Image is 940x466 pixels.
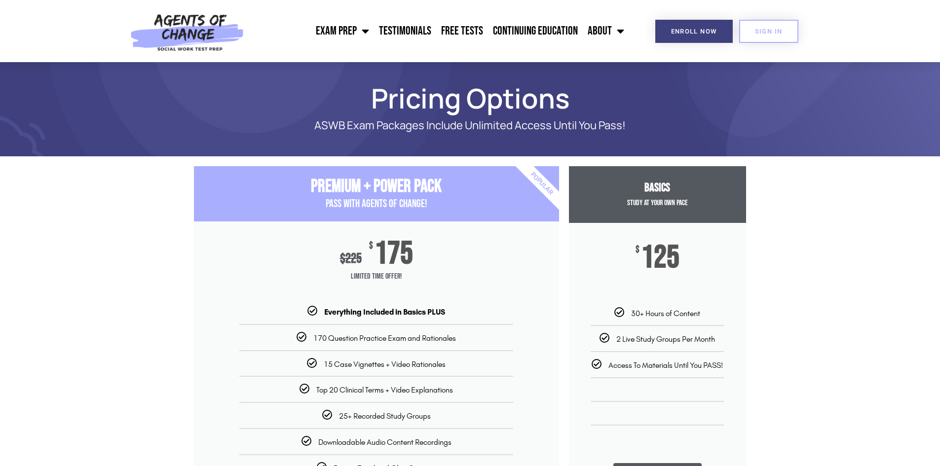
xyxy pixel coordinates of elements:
[375,241,413,267] span: 175
[671,28,717,35] span: Enroll Now
[339,411,431,421] span: 25+ Recorded Study Groups
[316,385,453,394] span: Top 20 Clinical Terms + Video Explanations
[436,19,488,43] a: Free Tests
[324,359,446,369] span: 15 Case Vignettes + Video Rationales
[655,20,733,43] a: Enroll Now
[340,251,345,267] span: $
[374,19,436,43] a: Testimonials
[194,176,559,197] h3: Premium + Power Pack
[228,119,712,132] p: ASWB Exam Packages Include Unlimited Access Until You Pass!
[755,28,783,35] span: SIGN IN
[369,241,373,251] span: $
[641,245,679,271] span: 125
[616,334,715,344] span: 2 Live Study Groups Per Month
[249,19,629,43] nav: Menu
[326,197,427,211] span: PASS with AGENTS OF CHANGE!
[189,87,752,109] h1: Pricing Options
[318,437,451,447] span: Downloadable Audio Content Recordings
[608,360,723,370] span: Access To Materials Until You PASS!
[583,19,629,43] a: About
[739,20,798,43] a: SIGN IN
[194,267,559,287] span: Limited Time Offer!
[313,333,456,343] span: 170 Question Practice Exam and Rationales
[631,309,700,318] span: 30+ Hours of Content
[340,251,362,267] div: 225
[569,181,746,195] h3: Basics
[485,127,599,241] div: Popular
[627,198,688,208] span: Study at your Own Pace
[324,307,445,317] b: Everything Included in Basics PLUS
[311,19,374,43] a: Exam Prep
[488,19,583,43] a: Continuing Education
[636,245,639,255] span: $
